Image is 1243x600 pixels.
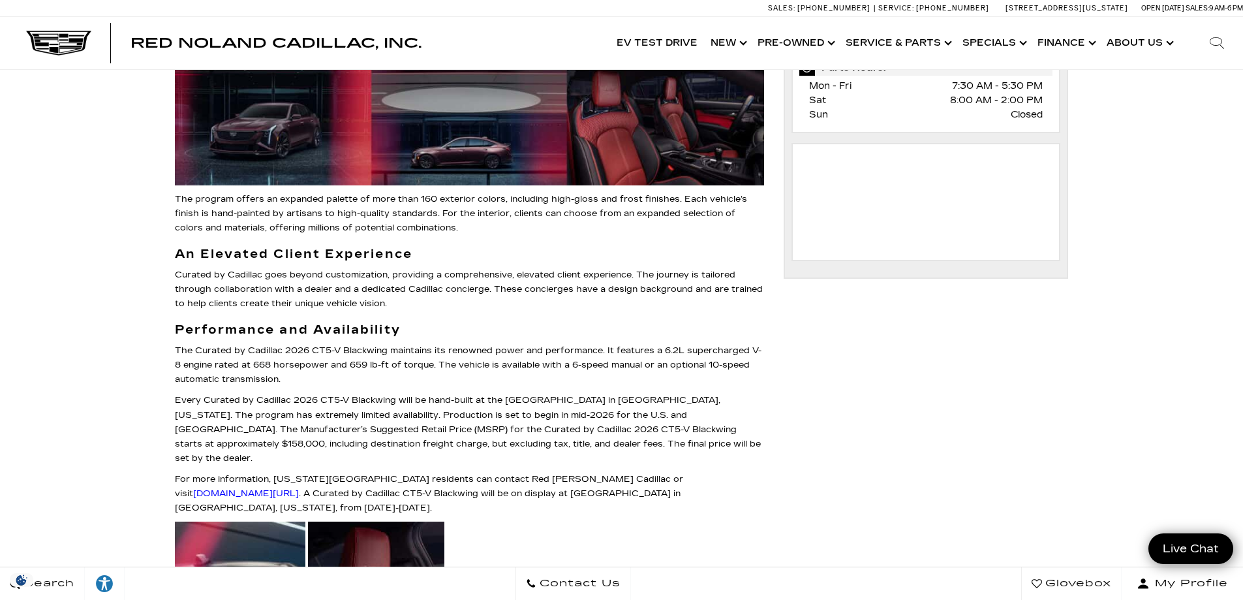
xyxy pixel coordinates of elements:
span: [PHONE_NUMBER] [916,4,989,12]
img: Opt-Out Icon [7,573,37,587]
div: Explore your accessibility options [85,574,124,593]
a: New [704,17,751,69]
span: My Profile [1150,575,1228,593]
iframe: Google Maps iframe [799,151,1053,249]
span: Live Chat [1156,541,1225,556]
p: For more information, [US_STATE][GEOGRAPHIC_DATA] residents can contact Red [PERSON_NAME] Cadilla... [175,472,764,515]
a: Service & Parts [839,17,956,69]
img: curated by cadillac ct5-v blackwing [175,67,764,185]
a: Service: [PHONE_NUMBER] [874,5,992,12]
a: Glovebox [1021,567,1122,600]
span: Glovebox [1042,575,1111,593]
a: Specials [956,17,1031,69]
div: Search [1191,17,1243,69]
a: Finance [1031,17,1100,69]
span: Service: [878,4,914,12]
button: Open user profile menu [1122,567,1243,600]
section: Click to Open Cookie Consent Modal [7,573,37,587]
p: The program offers an expanded palette of more than 160 exterior colors, including high-gloss and... [175,192,764,235]
a: Explore your accessibility options [85,567,125,600]
a: Red Noland Cadillac, Inc. [130,37,422,50]
span: Contact Us [536,575,621,593]
img: Cadillac Dark Logo with Cadillac White Text [26,31,91,55]
span: 7:30 AM - 5:30 PM [952,79,1043,93]
span: [PHONE_NUMBER] [797,4,870,12]
span: Sun [809,109,828,120]
span: Sales: [768,4,795,12]
p: Every Curated by Cadillac 2026 CT5-V Blackwing will be hand-built at the [GEOGRAPHIC_DATA] in [GE... [175,393,764,465]
a: [DOMAIN_NAME][URL] [193,488,299,499]
a: Pre-Owned [751,17,839,69]
span: Sales: [1186,4,1209,12]
span: Red Noland Cadillac, Inc. [130,35,422,51]
h3: Performance and Availability [175,324,764,337]
span: Closed [1011,108,1043,122]
span: Search [20,575,74,593]
a: Sales: [PHONE_NUMBER] [768,5,874,12]
p: The Curated by Cadillac 2026 CT5-V Blackwing maintains its renowned power and performance. It fea... [175,343,764,387]
span: Open [DATE] [1141,4,1184,12]
span: 9 AM-6 PM [1209,4,1243,12]
a: Contact Us [515,567,631,600]
p: Curated by Cadillac goes beyond customization, providing a comprehensive, elevated client experie... [175,268,764,311]
a: EV Test Drive [610,17,704,69]
span: 8:00 AM - 2:00 PM [950,93,1043,108]
h3: An Elevated Client Experience [175,248,764,261]
a: Live Chat [1148,533,1233,564]
a: [STREET_ADDRESS][US_STATE] [1005,4,1128,12]
span: Mon - Fri [809,80,852,91]
span: Sat [809,95,826,106]
a: About Us [1100,17,1178,69]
